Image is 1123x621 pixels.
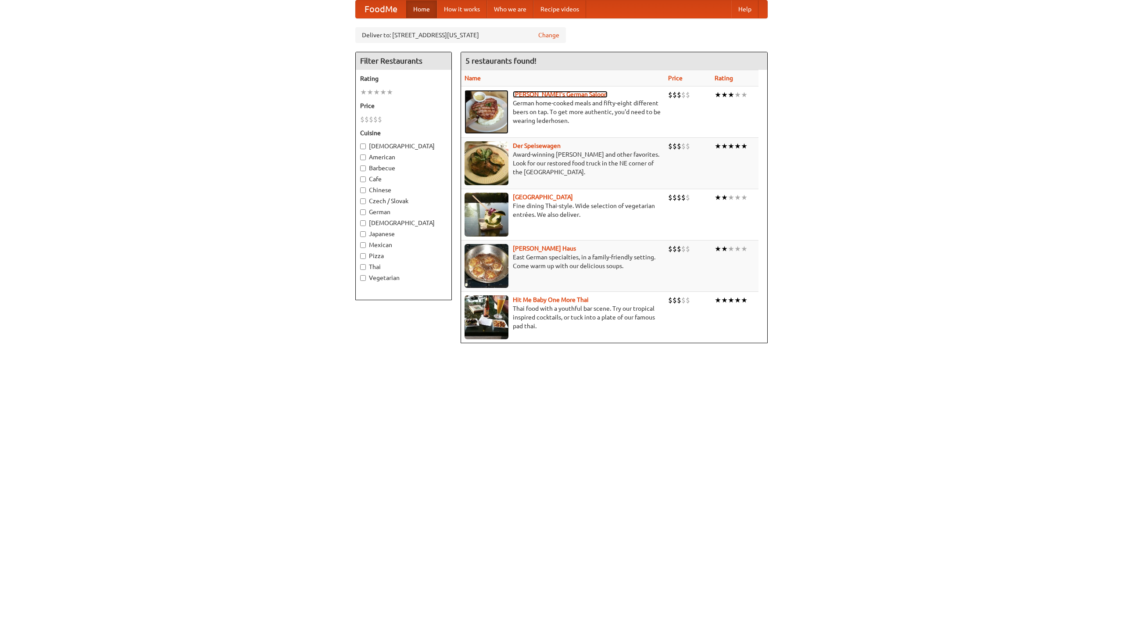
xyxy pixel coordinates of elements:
img: kohlhaus.jpg [465,244,508,288]
ng-pluralize: 5 restaurants found! [465,57,536,65]
li: ★ [734,193,741,202]
li: $ [686,141,690,151]
li: $ [378,115,382,124]
li: ★ [734,141,741,151]
li: ★ [741,244,747,254]
li: $ [369,115,373,124]
li: ★ [741,141,747,151]
label: American [360,153,447,162]
input: Japanese [360,231,366,237]
label: Vegetarian [360,273,447,282]
li: $ [668,244,672,254]
li: ★ [741,90,747,100]
li: ★ [367,87,373,97]
h4: Filter Restaurants [356,52,451,70]
label: Thai [360,262,447,271]
label: [DEMOGRAPHIC_DATA] [360,219,447,227]
li: ★ [728,244,734,254]
li: ★ [741,295,747,305]
label: German [360,208,447,216]
a: How it works [437,0,487,18]
a: [PERSON_NAME] Haus [513,245,576,252]
li: $ [686,244,690,254]
p: Thai food with a youthful bar scene. Try our tropical inspired cocktails, or tuck into a plate of... [465,304,661,330]
a: Recipe videos [533,0,586,18]
input: Thai [360,264,366,270]
li: ★ [721,295,728,305]
li: $ [668,90,672,100]
li: $ [672,244,677,254]
li: ★ [715,193,721,202]
a: Who we are [487,0,533,18]
li: $ [668,193,672,202]
input: Barbecue [360,165,366,171]
label: Pizza [360,251,447,260]
li: ★ [728,193,734,202]
li: ★ [734,295,741,305]
a: Der Speisewagen [513,142,561,149]
li: ★ [380,87,386,97]
input: Chinese [360,187,366,193]
p: East German specialties, in a family-friendly setting. Come warm up with our delicious soups. [465,253,661,270]
input: [DEMOGRAPHIC_DATA] [360,220,366,226]
img: esthers.jpg [465,90,508,134]
input: Vegetarian [360,275,366,281]
li: $ [686,295,690,305]
li: ★ [728,295,734,305]
a: Home [406,0,437,18]
li: $ [686,193,690,202]
img: satay.jpg [465,193,508,237]
label: Barbecue [360,164,447,172]
label: Czech / Slovak [360,197,447,205]
li: $ [668,295,672,305]
li: $ [681,141,686,151]
li: $ [360,115,365,124]
input: Cafe [360,176,366,182]
li: ★ [721,141,728,151]
li: ★ [734,90,741,100]
li: $ [681,295,686,305]
li: ★ [728,141,734,151]
a: [GEOGRAPHIC_DATA] [513,194,573,201]
li: $ [686,90,690,100]
li: ★ [721,244,728,254]
input: American [360,154,366,160]
li: $ [677,90,681,100]
li: $ [373,115,378,124]
a: Hit Me Baby One More Thai [513,296,589,303]
a: FoodMe [356,0,406,18]
li: ★ [721,193,728,202]
li: ★ [360,87,367,97]
a: [PERSON_NAME]'s German Saloon [513,91,608,98]
input: Mexican [360,242,366,248]
h5: Rating [360,74,447,83]
li: $ [672,141,677,151]
li: ★ [715,295,721,305]
h5: Cuisine [360,129,447,137]
label: Chinese [360,186,447,194]
label: Japanese [360,230,447,238]
h5: Price [360,101,447,110]
li: $ [677,141,681,151]
li: ★ [741,193,747,202]
a: Price [668,75,683,82]
li: ★ [721,90,728,100]
p: German home-cooked meals and fifty-eight different beers on tap. To get more authentic, you'd nee... [465,99,661,125]
label: Cafe [360,175,447,183]
p: Fine dining Thai-style. Wide selection of vegetarian entrées. We also deliver. [465,201,661,219]
img: speisewagen.jpg [465,141,508,185]
li: $ [365,115,369,124]
li: $ [681,244,686,254]
a: Name [465,75,481,82]
input: German [360,209,366,215]
li: $ [668,141,672,151]
a: Help [731,0,758,18]
li: $ [677,193,681,202]
label: [DEMOGRAPHIC_DATA] [360,142,447,151]
li: ★ [386,87,393,97]
li: $ [672,193,677,202]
